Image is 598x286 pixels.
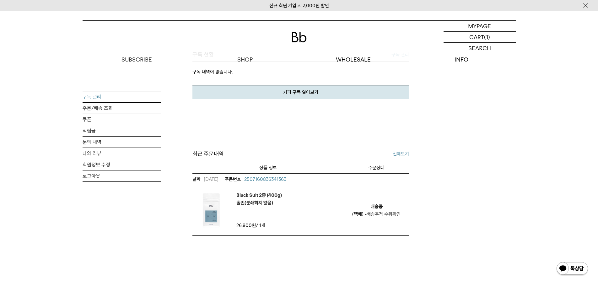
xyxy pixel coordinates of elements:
th: 주문상태 [344,162,409,173]
p: MYPAGE [468,21,491,31]
div: (택배) - [352,210,401,218]
p: INFO [407,54,516,65]
a: SHOP [191,54,299,65]
em: [DATE] [192,175,218,183]
p: WHOLESALE [299,54,407,65]
a: 로그아웃 [83,170,161,181]
a: 신규 회원 가입 시 3,000원 할인 [269,3,329,8]
a: SUBSCRIBE [83,54,191,65]
span: 최근 주문내역 [192,149,224,159]
a: 주문/배송 조회 [83,103,161,114]
a: 커피 구독 알아보기 [192,85,409,99]
a: 수취확인 [384,211,401,217]
a: 전체보기 [393,150,409,158]
a: MYPAGE [444,21,516,32]
p: CART [469,32,484,42]
a: 쿠폰 [83,114,161,125]
img: 로고 [292,32,307,42]
a: 나의 리뷰 [83,148,161,159]
img: 카카오톡 채널 1:1 채팅 버튼 [556,262,589,277]
a: CART (1) [444,32,516,43]
p: (1) [484,32,490,42]
a: 적립금 [83,125,161,136]
strong: 26,900원 [236,223,256,228]
a: Black Suit 2종 (400g)홀빈(분쇄하지 않음) [236,192,282,207]
span: 2507160836341363 [244,176,286,182]
a: 2507160836341363 [225,175,286,183]
img: Black Suit [192,192,230,229]
p: SEARCH [468,43,491,54]
th: 상품명/옵션 [192,162,344,173]
p: 구독 내역이 없습니다. [192,62,409,85]
a: 회원정보 수정 [83,159,161,170]
td: / 1개 [236,222,290,229]
a: 배송추적 [367,211,383,217]
em: 배송중 [370,203,383,210]
em: Black Suit 2종 (400g) 홀빈(분쇄하지 않음) [236,192,282,207]
a: 문의 내역 [83,137,161,148]
a: 구독 관리 [83,91,161,102]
